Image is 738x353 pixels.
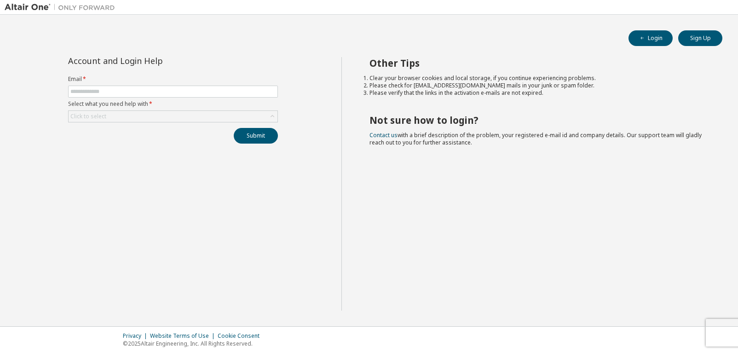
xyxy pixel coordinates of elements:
div: Website Terms of Use [150,332,218,340]
h2: Not sure how to login? [369,114,706,126]
li: Clear your browser cookies and local storage, if you continue experiencing problems. [369,75,706,82]
div: Click to select [70,113,106,120]
button: Sign Up [678,30,722,46]
label: Select what you need help with [68,100,278,108]
img: Altair One [5,3,120,12]
p: © 2025 Altair Engineering, Inc. All Rights Reserved. [123,340,265,347]
div: Account and Login Help [68,57,236,64]
h2: Other Tips [369,57,706,69]
button: Login [628,30,673,46]
div: Cookie Consent [218,332,265,340]
div: Click to select [69,111,277,122]
div: Privacy [123,332,150,340]
label: Email [68,75,278,83]
li: Please verify that the links in the activation e-mails are not expired. [369,89,706,97]
button: Submit [234,128,278,144]
a: Contact us [369,131,398,139]
li: Please check for [EMAIL_ADDRESS][DOMAIN_NAME] mails in your junk or spam folder. [369,82,706,89]
span: with a brief description of the problem, your registered e-mail id and company details. Our suppo... [369,131,702,146]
